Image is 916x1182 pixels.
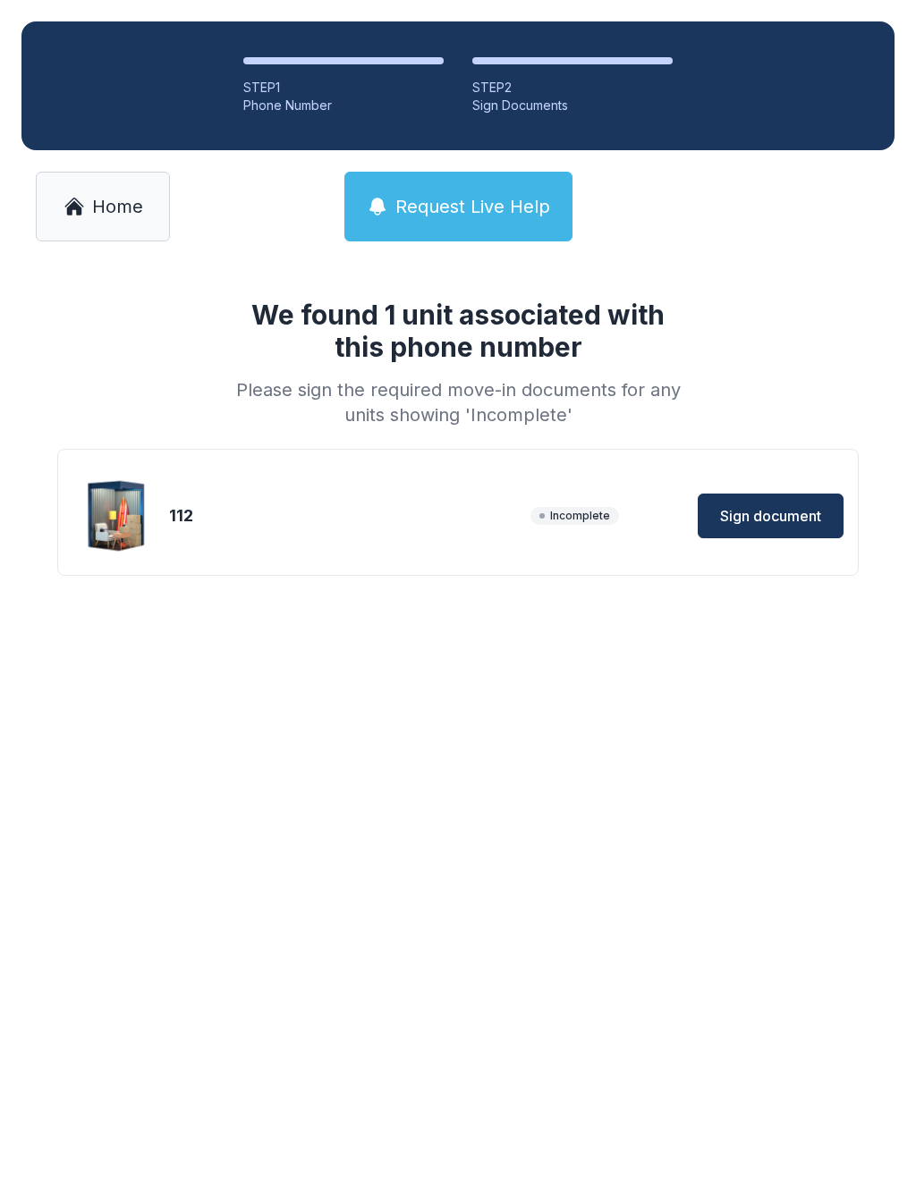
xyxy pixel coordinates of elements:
[720,505,821,527] span: Sign document
[92,194,143,219] span: Home
[395,194,550,219] span: Request Live Help
[472,79,673,97] div: STEP 2
[229,377,687,427] div: Please sign the required move-in documents for any units showing 'Incomplete'
[243,97,444,114] div: Phone Number
[472,97,673,114] div: Sign Documents
[229,299,687,363] h1: We found 1 unit associated with this phone number
[243,79,444,97] div: STEP 1
[530,507,619,525] span: Incomplete
[169,503,523,528] div: 112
